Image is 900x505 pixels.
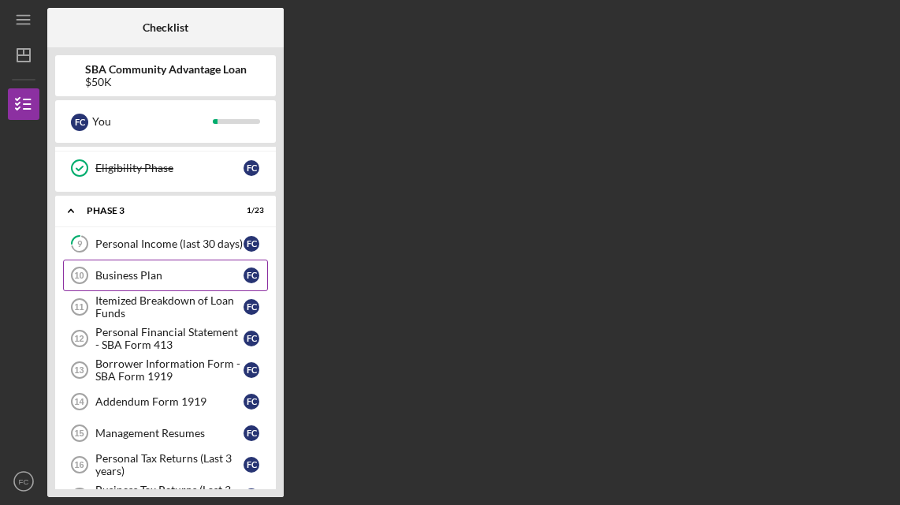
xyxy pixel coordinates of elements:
[244,160,259,176] div: F C
[63,228,268,260] a: 9Personal Income (last 30 days)FC
[74,460,84,469] tspan: 16
[85,63,247,76] b: SBA Community Advantage Loan
[95,294,244,320] div: Itemized Breakdown of Loan Funds
[71,114,88,131] div: F C
[95,395,244,408] div: Addendum Form 1919
[87,206,225,215] div: Phase 3
[95,162,244,174] div: Eligibility Phase
[95,238,244,250] div: Personal Income (last 30 days)
[19,477,29,486] text: FC
[8,466,39,497] button: FC
[244,394,259,410] div: F C
[63,152,268,184] a: Eligibility PhaseFC
[63,449,268,481] a: 16Personal Tax Returns (Last 3 years)FC
[244,299,259,315] div: F C
[77,239,83,249] tspan: 9
[143,21,188,34] b: Checklist
[244,331,259,346] div: F C
[95,269,244,282] div: Business Plan
[95,427,244,440] div: Management Resumes
[74,334,84,343] tspan: 12
[95,326,244,351] div: Personal Financial Statement - SBA Form 413
[95,357,244,383] div: Borrower Information Form - SBA Form 1919
[95,452,244,477] div: Personal Tax Returns (Last 3 years)
[63,354,268,386] a: 13Borrower Information Form - SBA Form 1919FC
[74,271,84,280] tspan: 10
[92,108,213,135] div: You
[244,267,259,283] div: F C
[63,323,268,354] a: 12Personal Financial Statement - SBA Form 413FC
[244,488,259,504] div: F C
[63,291,268,323] a: 11Itemized Breakdown of Loan FundsFC
[244,457,259,473] div: F C
[244,236,259,252] div: F C
[74,428,84,438] tspan: 15
[85,76,247,88] div: $50K
[74,397,84,406] tspan: 14
[63,417,268,449] a: 15Management ResumesFC
[74,365,84,375] tspan: 13
[74,302,84,312] tspan: 11
[63,260,268,291] a: 10Business PlanFC
[244,425,259,441] div: F C
[63,386,268,417] a: 14Addendum Form 1919FC
[236,206,264,215] div: 1 / 23
[244,362,259,378] div: F C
